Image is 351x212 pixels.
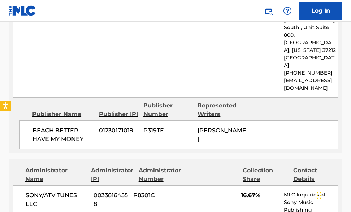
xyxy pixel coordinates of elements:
[241,191,278,200] span: 16.67%
[264,6,273,15] img: search
[280,4,295,18] div: Help
[284,69,338,77] p: [PHONE_NUMBER]
[32,126,94,143] span: BEACH BETTER HAVE MY MONEY
[143,101,192,119] div: Publisher Number
[99,126,138,135] span: 01230171019
[315,177,351,212] iframe: Chat Widget
[243,166,288,184] div: Collection Share
[284,77,338,92] p: [EMAIL_ADDRESS][DOMAIN_NAME]
[261,4,276,18] a: Public Search
[91,166,133,184] div: Administrator IPI
[94,191,128,208] span: 00338164558
[143,126,192,135] span: P319TE
[317,185,321,206] div: Drag
[293,166,338,184] div: Contact Details
[198,101,247,119] div: Represented Writers
[284,16,338,39] p: [STREET_ADDRESS] South , Unit Suite 800,
[25,166,86,184] div: Administrator Name
[299,2,342,20] a: Log In
[99,110,138,119] div: Publisher IPI
[139,166,184,184] div: Administrator Number
[284,54,338,69] p: [GEOGRAPHIC_DATA]
[198,127,246,142] span: [PERSON_NAME]
[32,110,94,119] div: Publisher Name
[133,191,180,200] span: P8301C
[283,6,292,15] img: help
[284,39,338,54] p: [GEOGRAPHIC_DATA], [US_STATE] 37212
[26,191,88,208] span: SONY/ATV TUNES LLC
[9,5,36,16] img: MLC Logo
